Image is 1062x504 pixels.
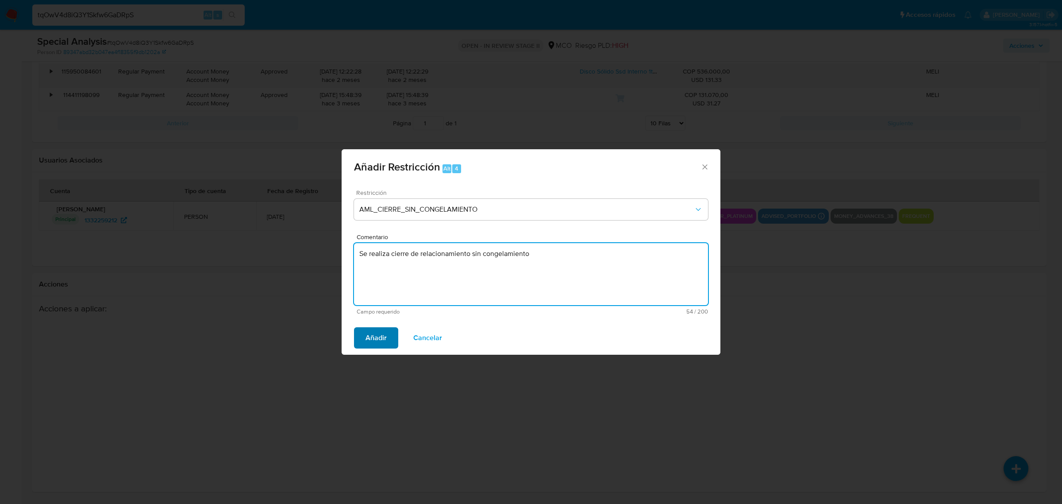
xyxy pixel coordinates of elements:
button: Cerrar ventana [700,163,708,171]
span: Máximo 200 caracteres [532,309,708,314]
span: Restricción [356,190,710,196]
span: Añadir [366,328,387,348]
span: Añadir Restricción [354,159,440,174]
textarea: Se realiza cierre de relacionamiento sin congelamiento [354,243,708,305]
button: Restriction [354,199,708,220]
span: Comentario [357,234,711,240]
button: Cancelar [402,327,454,349]
span: Alt [443,164,450,173]
button: Añadir [354,327,398,349]
span: 4 [455,164,458,173]
span: Cancelar [413,328,442,348]
span: Campo requerido [357,309,532,315]
span: AML_CIERRE_SIN_CONGELAMIENTO [359,205,694,214]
